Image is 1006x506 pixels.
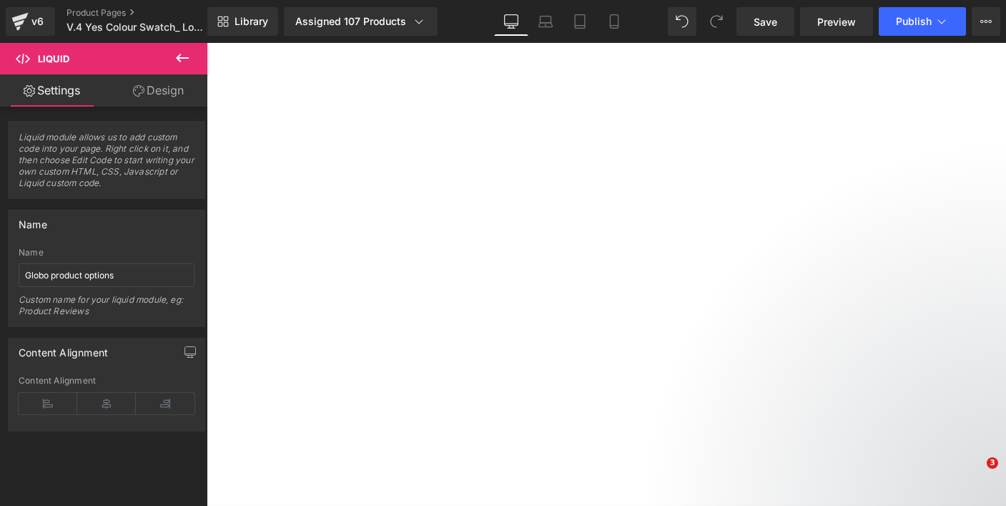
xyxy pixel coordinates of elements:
[19,248,194,258] div: Name
[107,74,210,107] a: Design
[702,7,731,36] button: Redo
[66,7,231,19] a: Product Pages
[235,15,268,28] span: Library
[879,7,966,36] button: Publish
[19,294,194,326] div: Custom name for your liquid module, eg: Product Reviews
[19,376,194,386] div: Content Alignment
[6,7,55,36] a: v6
[987,457,998,469] span: 3
[754,14,777,29] span: Save
[66,21,204,33] span: V.4 Yes Colour Swatch_ Loungewear Template
[597,7,631,36] a: Mobile
[800,7,873,36] a: Preview
[957,457,992,492] iframe: Intercom live chat
[207,7,278,36] a: New Library
[528,7,563,36] a: Laptop
[19,339,108,359] div: Content Alignment
[972,7,1000,36] button: More
[19,210,47,230] div: Name
[817,14,856,29] span: Preview
[38,53,69,64] span: Liquid
[563,7,597,36] a: Tablet
[896,16,932,27] span: Publish
[668,7,696,36] button: Undo
[29,12,46,31] div: v6
[494,7,528,36] a: Desktop
[19,132,194,198] span: Liquid module allows us to add custom code into your page. Right click on it, and then choose Edi...
[295,14,426,29] div: Assigned 107 Products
